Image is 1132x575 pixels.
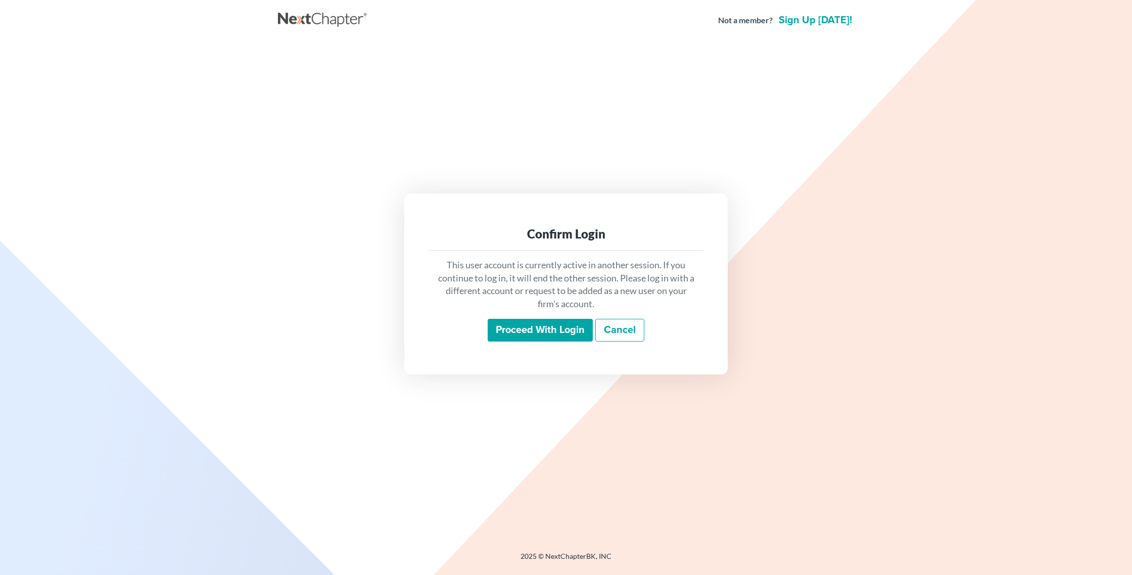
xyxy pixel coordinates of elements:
a: Sign up [DATE]! [777,15,854,25]
div: 2025 © NextChapterBK, INC [278,551,854,569]
input: Proceed with login [488,319,593,342]
strong: Not a member? [718,15,773,26]
p: This user account is currently active in another session. If you continue to log in, it will end ... [437,259,695,311]
div: Confirm Login [437,226,695,242]
a: Cancel [595,319,644,342]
